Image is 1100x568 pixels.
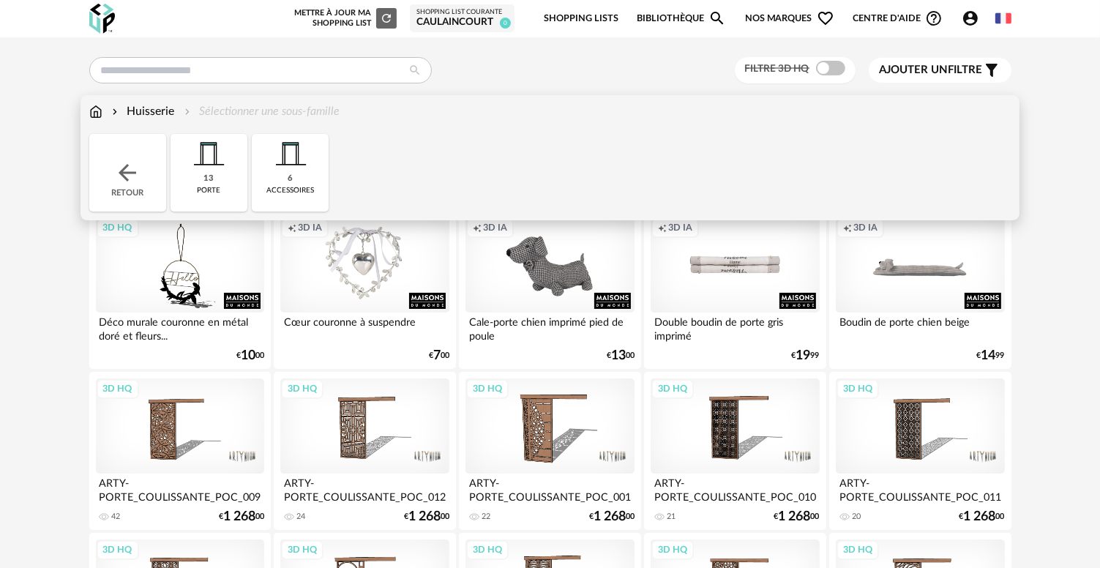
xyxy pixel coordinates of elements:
[89,372,271,530] a: 3D HQ ARTY-PORTE_COULISSANTE_POC_009_2200X1100_BAMBOU 42 €1 26800
[416,8,508,29] a: Shopping List courante Caulaincourt 0
[112,512,121,522] div: 42
[89,211,271,369] a: 3D HQ Déco murale couronne en métal doré et fleurs... €1000
[658,222,667,233] span: Creation icon
[611,351,626,361] span: 13
[964,512,996,522] span: 1 268
[274,372,455,530] a: 3D HQ ARTY-PORTE_COULISSANTE_POC_012_2200X1100_BAMBOU 24 €1 26800
[482,512,490,522] div: 22
[779,512,811,522] span: 1 268
[667,512,676,522] div: 21
[416,8,508,17] div: Shopping List courante
[589,512,635,522] div: € 00
[981,351,996,361] span: 14
[977,351,1005,361] div: € 99
[466,540,509,559] div: 3D HQ
[109,103,121,120] img: svg+xml;base64,PHN2ZyB3aWR0aD0iMTYiIGhlaWdodD0iMTYiIHZpZXdCb3g9IjAgMCAxNiAxNiIgZmlsbD0ibm9uZSIgeG...
[296,512,305,522] div: 24
[404,512,449,522] div: € 00
[97,218,139,237] div: 3D HQ
[668,222,692,233] span: 3D IA
[837,379,879,398] div: 3D HQ
[594,512,626,522] span: 1 268
[708,10,726,27] span: Magnify icon
[281,540,323,559] div: 3D HQ
[274,211,455,369] a: Creation icon 3D IA Cœur couronne à suspendre €700
[89,103,102,120] img: svg+xml;base64,PHN2ZyB3aWR0aD0iMTYiIGhlaWdodD0iMTciIHZpZXdCb3g9IjAgMCAxNiAxNyIgZmlsbD0ibm9uZSIgeG...
[197,186,220,195] div: porte
[745,1,834,36] span: Nos marques
[219,512,264,522] div: € 00
[465,474,634,503] div: ARTY-PORTE_COULISSANTE_POC_001_2200X1100_BAMBOU
[473,222,482,233] span: Creation icon
[651,540,694,559] div: 3D HQ
[96,474,264,503] div: ARTY-PORTE_COULISSANTE_POC_009_2200X1100_BAMBOU
[280,313,449,342] div: Cœur couronne à suspendre
[651,379,694,398] div: 3D HQ
[829,211,1011,369] a: Creation icon 3D IA Boudin de porte chien beige €1499
[281,379,323,398] div: 3D HQ
[114,160,141,186] img: svg+xml;base64,PHN2ZyB3aWR0aD0iMjQiIGhlaWdodD0iMjQiIHZpZXdCb3g9IjAgMCAyNCAyNCIgZmlsbD0ibm9uZSIgeG...
[792,351,820,361] div: € 99
[644,372,826,530] a: 3D HQ ARTY-PORTE_COULISSANTE_POC_010_2200X1100_BAMBOU 21 €1 26800
[817,10,834,27] span: Heart Outline icon
[607,351,635,361] div: € 00
[852,512,861,522] div: 20
[96,313,264,342] div: Déco murale couronne en métal doré et fleurs...
[465,313,634,342] div: Cale-porte chien imprimé pied de poule
[829,372,1011,530] a: 3D HQ ARTY-PORTE_COULISSANTE_POC_011_2200X1100_BAMBOU 20 €1 26800
[959,512,1005,522] div: € 00
[459,211,640,369] a: Creation icon 3D IA Cale-porte chien imprimé pied de poule €1300
[241,351,255,361] span: 10
[459,372,640,530] a: 3D HQ ARTY-PORTE_COULISSANTE_POC_001_2200X1100_BAMBOU 22 €1 26800
[271,134,310,173] img: Huiserie.png
[97,540,139,559] div: 3D HQ
[266,186,314,195] div: accessoires
[288,222,296,233] span: Creation icon
[97,379,139,398] div: 3D HQ
[880,63,983,78] span: filtre
[836,313,1004,342] div: Boudin de porte chien beige
[203,173,214,184] div: 13
[843,222,852,233] span: Creation icon
[837,540,879,559] div: 3D HQ
[853,222,878,233] span: 3D IA
[429,351,449,361] div: € 00
[644,211,826,369] a: Creation icon 3D IA Double boudin de porte gris imprimé €1999
[408,512,441,522] span: 1 268
[869,58,1011,83] button: Ajouter unfiltre Filter icon
[995,10,1011,26] img: fr
[853,10,943,27] span: Centre d'aideHelp Circle Outline icon
[962,10,979,27] span: Account Circle icon
[962,10,986,27] span: Account Circle icon
[89,134,166,212] div: Retour
[836,474,1004,503] div: ARTY-PORTE_COULISSANTE_POC_011_2200X1100_BAMBOU
[223,512,255,522] span: 1 268
[880,64,949,75] span: Ajouter un
[109,103,175,120] div: Huisserie
[298,222,322,233] span: 3D IA
[796,351,811,361] span: 19
[280,474,449,503] div: ARTY-PORTE_COULISSANTE_POC_012_2200X1100_BAMBOU
[466,379,509,398] div: 3D HQ
[637,1,726,36] a: BibliothèqueMagnify icon
[774,512,820,522] div: € 00
[651,313,819,342] div: Double boudin de porte gris imprimé
[544,1,618,36] a: Shopping Lists
[500,18,511,29] span: 0
[483,222,507,233] span: 3D IA
[89,4,115,34] img: OXP
[189,134,228,173] img: Huiserie.png
[380,14,393,22] span: Refresh icon
[291,8,397,29] div: Mettre à jour ma Shopping List
[288,173,293,184] div: 6
[983,61,1000,79] span: Filter icon
[651,474,819,503] div: ARTY-PORTE_COULISSANTE_POC_010_2200X1100_BAMBOU
[745,64,809,74] span: Filtre 3D HQ
[416,16,508,29] div: Caulaincourt
[236,351,264,361] div: € 00
[925,10,943,27] span: Help Circle Outline icon
[433,351,441,361] span: 7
